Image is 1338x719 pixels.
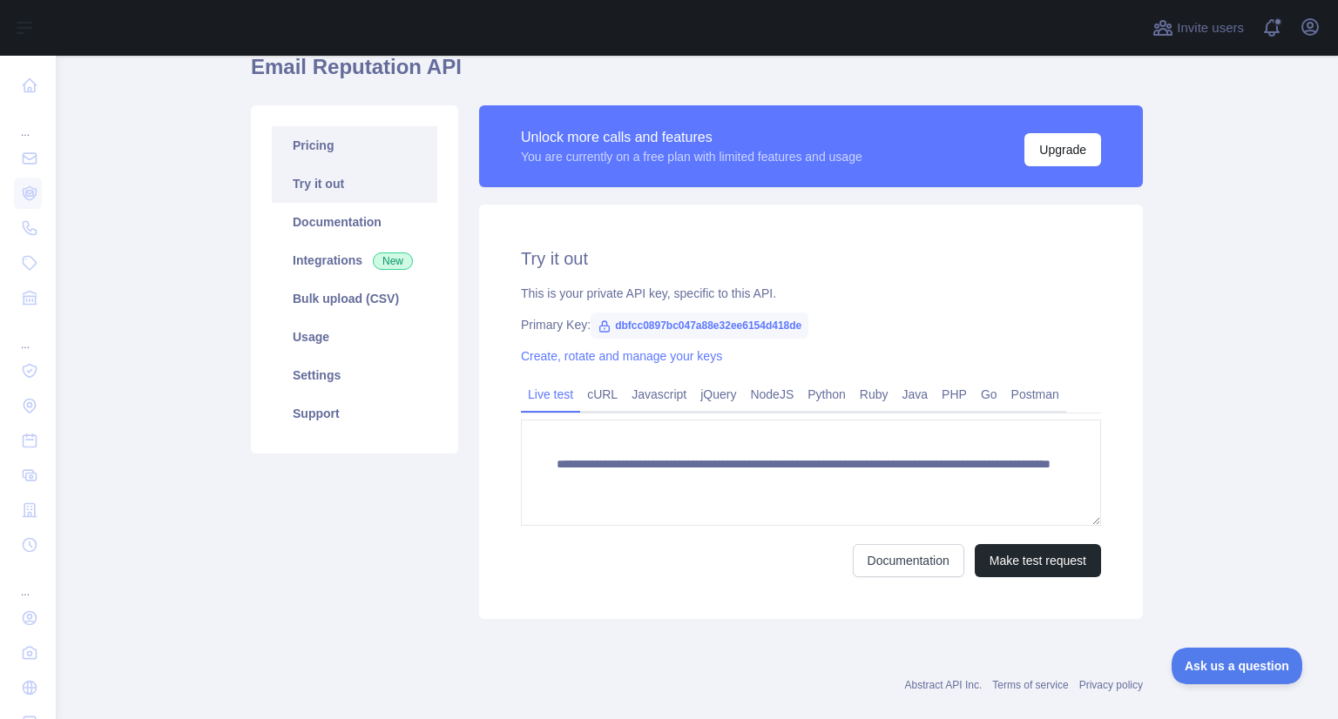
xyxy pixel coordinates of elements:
[1024,133,1101,166] button: Upgrade
[521,148,862,165] div: You are currently on a free plan with limited features and usage
[625,380,693,408] a: Javascript
[935,380,974,408] a: PHP
[801,380,853,408] a: Python
[272,126,437,165] a: Pricing
[251,53,1143,95] h1: Email Reputation API
[272,318,437,356] a: Usage
[591,312,808,339] span: dbfcc0897bc047a88e32ee6154d418de
[373,252,413,270] span: New
[521,285,1101,302] div: This is your private API key, specific to this API.
[1004,380,1066,408] a: Postman
[974,380,1004,408] a: Go
[1079,679,1143,691] a: Privacy policy
[1172,648,1303,684] iframe: Toggle Customer Support
[1149,14,1247,42] button: Invite users
[580,380,625,408] a: cURL
[521,349,722,363] a: Create, rotate and manage your keys
[14,317,42,352] div: ...
[895,380,936,408] a: Java
[693,380,743,408] a: jQuery
[521,380,580,408] a: Live test
[853,544,964,577] a: Documentation
[272,165,437,203] a: Try it out
[521,246,1101,271] h2: Try it out
[521,127,862,148] div: Unlock more calls and features
[905,679,983,691] a: Abstract API Inc.
[272,241,437,279] a: Integrations New
[743,380,801,408] a: NodeJS
[272,394,437,433] a: Support
[14,564,42,599] div: ...
[1177,18,1244,38] span: Invite users
[975,544,1101,577] button: Make test request
[272,279,437,318] a: Bulk upload (CSV)
[992,679,1068,691] a: Terms of service
[14,104,42,139] div: ...
[272,203,437,241] a: Documentation
[853,380,895,408] a: Ruby
[521,316,1101,333] div: Primary Key:
[272,356,437,394] a: Settings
